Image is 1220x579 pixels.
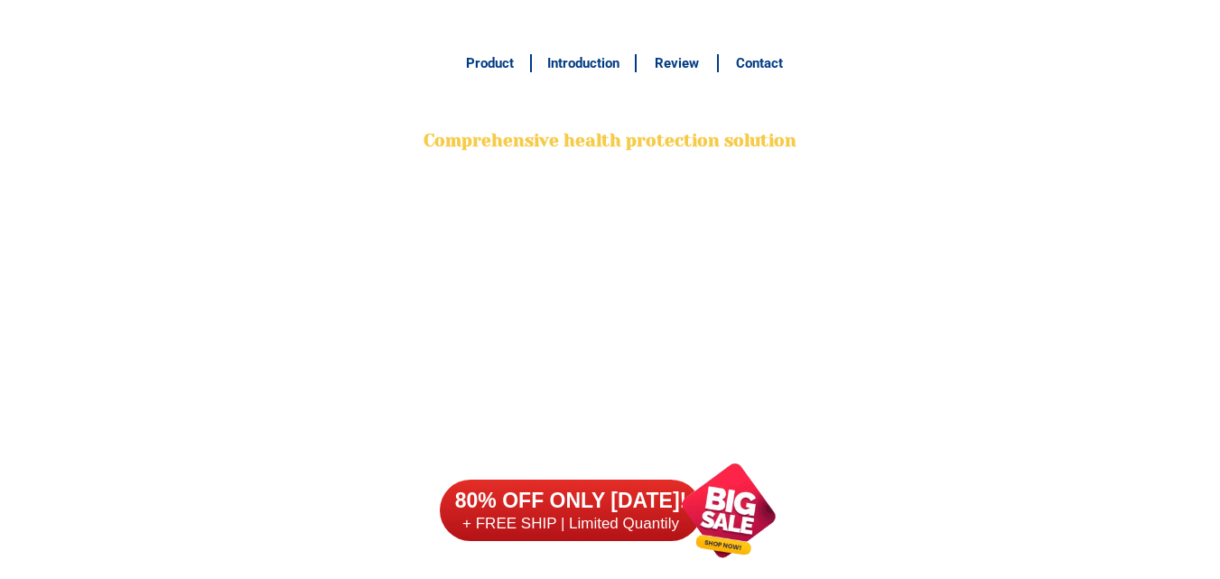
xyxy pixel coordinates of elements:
h6: 80% OFF ONLY [DATE]! [440,488,702,515]
h6: Review [647,53,708,74]
h6: Contact [729,53,790,74]
h3: FREE SHIPPING NATIONWIDE [421,10,800,37]
h6: Product [459,53,520,74]
h6: + FREE SHIP | Limited Quantily [440,514,702,534]
h6: Introduction [541,53,625,74]
h2: BONA VITA COFFEE [421,87,800,129]
h2: Comprehensive health protection solution [421,128,800,154]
